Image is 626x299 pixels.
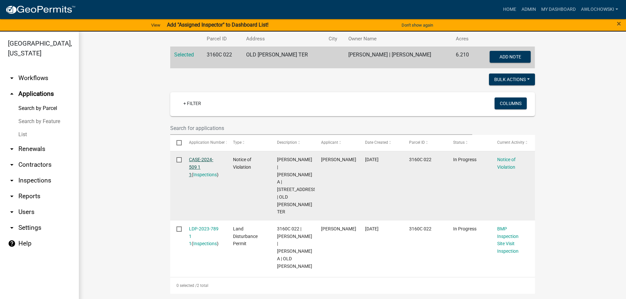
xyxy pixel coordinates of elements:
[193,241,217,246] a: Inspections
[359,135,403,151] datatable-header-cell: Date Created
[271,135,315,151] datatable-header-cell: Description
[365,157,379,162] span: 05/24/2024
[495,97,527,109] button: Columns
[452,47,477,68] td: 6.210
[277,140,297,145] span: Description
[315,135,359,151] datatable-header-cell: Applicant
[539,3,578,16] a: My Dashboard
[453,226,476,231] span: In Progress
[499,54,521,59] span: Add Note
[178,97,206,109] a: + Filter
[8,90,16,98] i: arrow_drop_up
[490,51,531,63] button: Add Note
[189,226,219,246] a: LDP-2023-789 1 1
[453,140,465,145] span: Status
[365,140,388,145] span: Date Created
[8,192,16,200] i: arrow_drop_down
[189,225,220,247] div: ( )
[497,226,519,239] a: BMP Inspection
[174,52,194,58] a: Selected
[500,3,519,16] a: Home
[399,20,436,31] button: Don't show again
[183,135,227,151] datatable-header-cell: Application Number
[203,47,242,68] td: 3160C 022
[170,135,183,151] datatable-header-cell: Select
[8,161,16,169] i: arrow_drop_down
[497,140,524,145] span: Current Activity
[233,226,258,246] span: Land Disturbance Permit
[8,208,16,216] i: arrow_drop_down
[149,20,163,31] a: View
[489,74,535,85] button: Bulk Actions
[170,121,473,135] input: Search for applications
[617,19,621,28] span: ×
[491,135,535,151] datatable-header-cell: Current Activity
[242,47,325,68] td: OLD [PERSON_NAME] TER
[453,157,476,162] span: In Progress
[497,241,519,254] a: Site Visit Inspection
[321,157,356,162] span: Art Wlochowski
[344,31,452,47] th: Owner Name
[403,135,447,151] datatable-header-cell: Parcel ID
[409,140,425,145] span: Parcel ID
[8,177,16,184] i: arrow_drop_down
[242,31,325,47] th: Address
[497,157,516,170] a: Notice of Violation
[176,283,197,288] span: 0 selected /
[277,157,317,214] span: NANCY P LARSON | LARSON STEVEN A | 2621 CENTENNIAL CT | DULUTH, GA 30096 | OLD PARKER TER
[233,140,242,145] span: Type
[170,277,535,294] div: 2 total
[452,31,477,47] th: Acres
[344,47,452,68] td: [PERSON_NAME] | [PERSON_NAME]
[409,226,431,231] span: 3160C 022
[193,172,217,177] a: Inspections
[325,31,344,47] th: City
[189,157,213,177] a: CASE-2024-509 1 1
[321,226,356,231] span: Devin Mullins
[189,156,220,178] div: ( )
[519,3,539,16] a: Admin
[8,224,16,232] i: arrow_drop_down
[8,74,16,82] i: arrow_drop_down
[227,135,271,151] datatable-header-cell: Type
[365,226,379,231] span: 06/20/2023
[233,157,251,170] span: Notice of Violation
[203,31,242,47] th: Parcel ID
[447,135,491,151] datatable-header-cell: Status
[277,226,312,269] span: 3160C 022 | NANCY P LARSON | LARSON STEVEN A | OLD PARKER TER
[321,140,338,145] span: Applicant
[617,20,621,28] button: Close
[167,22,268,28] strong: Add "Assigned Inspector" to Dashboard List!
[8,240,16,247] i: help
[8,145,16,153] i: arrow_drop_down
[409,157,431,162] span: 3160C 022
[189,140,225,145] span: Application Number
[578,3,621,16] a: awlochowski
